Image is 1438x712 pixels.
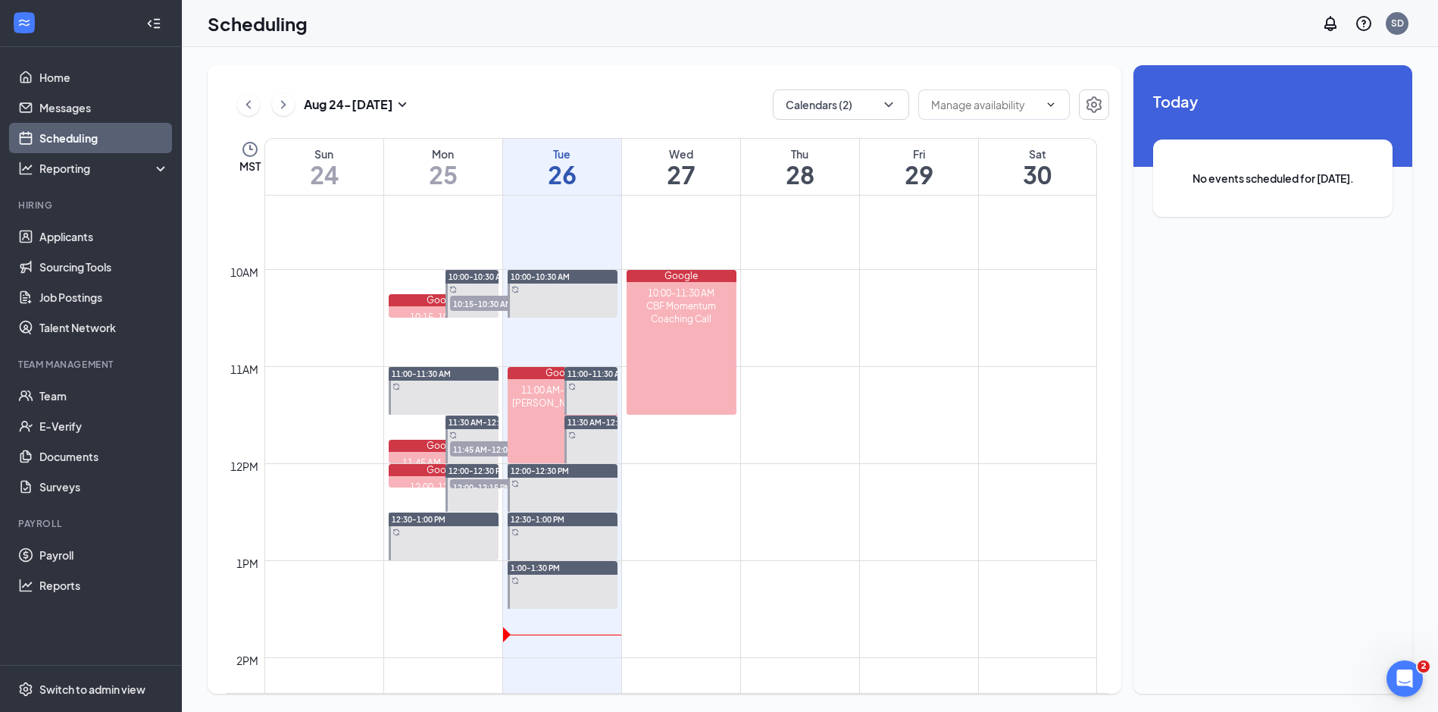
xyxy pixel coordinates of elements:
[449,466,507,476] span: 12:00-12:30 PM
[392,514,445,525] span: 12:30-1:00 PM
[39,411,169,441] a: E-Verify
[741,146,859,162] div: Thu
[450,441,526,456] span: 11:45 AM-12:00 PM
[503,139,621,195] a: August 26, 2025
[511,563,560,573] span: 1:00-1:30 PM
[449,271,508,282] span: 10:00-10:30 AM
[741,162,859,187] h1: 28
[389,481,499,494] div: 12:00-12:15 PM
[384,139,502,195] a: August 25, 2025
[622,146,740,162] div: Wed
[265,139,383,195] a: August 24, 2025
[511,286,519,293] svg: Sync
[627,270,736,282] div: Google
[567,417,639,428] span: 11:30 AM-12:00 PM
[389,464,499,476] div: Google
[39,570,169,601] a: Reports
[233,555,261,572] div: 1pm
[227,264,261,281] div: 10am
[208,11,308,36] h1: Scheduling
[39,441,169,472] a: Documents
[1079,89,1109,120] button: Settings
[39,682,145,697] div: Switch to admin view
[18,199,166,212] div: Hiring
[511,529,519,536] svg: Sync
[511,480,519,488] svg: Sync
[741,139,859,195] a: August 28, 2025
[567,369,627,379] span: 11:00-11:30 AM
[860,162,978,187] h1: 29
[18,358,166,371] div: Team Management
[449,286,457,293] svg: Sync
[39,62,169,93] a: Home
[508,384,617,397] div: 11:00 AM-12:00 PM
[1085,96,1103,114] svg: Settings
[146,16,161,31] svg: Collapse
[1355,14,1373,33] svg: QuestionInfo
[449,431,457,439] svg: Sync
[227,361,261,378] div: 11am
[304,96,393,113] h3: Aug 24 - [DATE]
[39,381,169,411] a: Team
[449,417,520,428] span: 11:30 AM-12:00 PM
[392,383,400,391] svg: Sync
[508,397,617,409] div: [PERSON_NAME] Audit
[1321,14,1340,33] svg: Notifications
[39,252,169,282] a: Sourcing Tools
[979,139,1097,195] a: August 30, 2025
[393,96,411,114] svg: SmallChevronDown
[503,162,621,187] h1: 26
[389,456,499,469] div: 11:45 AM-12:00 PM
[39,472,169,502] a: Surveys
[233,652,261,669] div: 2pm
[1418,660,1430,673] span: 2
[389,294,499,306] div: Google
[627,287,736,300] div: 10:00-11:30 AM
[622,162,740,187] h1: 27
[392,529,400,536] svg: Sync
[511,514,564,525] span: 12:30-1:00 PM
[239,158,261,174] span: MST
[272,93,295,116] button: ChevronRight
[503,146,621,162] div: Tue
[18,517,166,530] div: Payroll
[1391,17,1404,30] div: SD
[860,139,978,195] a: August 29, 2025
[17,15,32,30] svg: WorkstreamLogo
[39,93,169,123] a: Messages
[511,466,569,476] span: 12:00-12:30 PM
[627,300,736,325] div: CBF Momentum Coaching Call
[389,440,499,452] div: Google
[241,140,259,158] svg: Clock
[511,577,519,585] svg: Sync
[241,96,256,114] svg: ChevronLeft
[227,458,261,475] div: 12pm
[18,682,33,697] svg: Settings
[39,221,169,252] a: Applicants
[237,93,260,116] button: ChevronLeft
[265,162,383,187] h1: 24
[931,96,1039,113] input: Manage availability
[450,296,526,311] span: 10:15-10:30 AM
[450,479,526,494] span: 12:00-12:15 PM
[508,367,617,379] div: Google
[511,271,570,282] span: 10:00-10:30 AM
[389,311,499,324] div: 10:15-10:30 AM
[276,96,291,114] svg: ChevronRight
[979,162,1097,187] h1: 30
[39,312,169,343] a: Talent Network
[39,123,169,153] a: Scheduling
[1153,89,1393,113] span: Today
[39,540,169,570] a: Payroll
[39,282,169,312] a: Job Postings
[622,139,740,195] a: August 27, 2025
[1183,170,1362,187] span: No events scheduled for [DATE].
[384,162,502,187] h1: 25
[39,161,170,176] div: Reporting
[1386,660,1423,697] iframe: Intercom live chat
[1045,99,1057,111] svg: ChevronDown
[384,146,502,162] div: Mon
[979,146,1097,162] div: Sat
[860,146,978,162] div: Fri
